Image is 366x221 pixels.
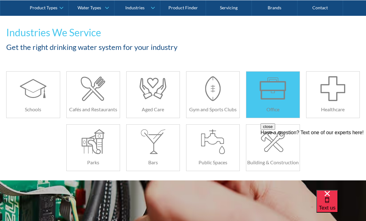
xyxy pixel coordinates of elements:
[6,71,60,118] a: Schools
[7,106,60,113] h6: Schools
[78,5,101,10] div: Water Types
[186,159,239,166] h6: Public Spaces
[66,124,120,171] a: Parks
[246,159,299,166] h6: Building & Construction
[67,106,120,113] h6: Cafés and Restaurants
[126,71,180,118] a: Aged Care
[126,124,180,171] a: Bars
[186,106,239,113] h6: Gym and Sports Clubs
[6,25,248,40] h1: Industries We Service
[186,124,240,171] a: Public Spaces
[246,106,299,113] h6: Office
[30,5,57,10] div: Product Types
[306,106,359,113] h6: Healthcare
[125,5,145,10] div: Industries
[127,106,180,113] h6: Aged Care
[67,159,120,166] h6: Parks
[6,42,248,53] h2: Get the right drinking water system for your industry
[306,71,360,118] a: Healthcare
[66,71,120,118] a: Cafés and Restaurants
[127,159,180,166] h6: Bars
[261,123,366,198] iframe: podium webchat widget prompt
[246,71,300,118] a: Office
[186,71,240,118] a: Gym and Sports Clubs
[316,190,366,221] iframe: podium webchat widget bubble
[246,124,300,171] a: Building & Construction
